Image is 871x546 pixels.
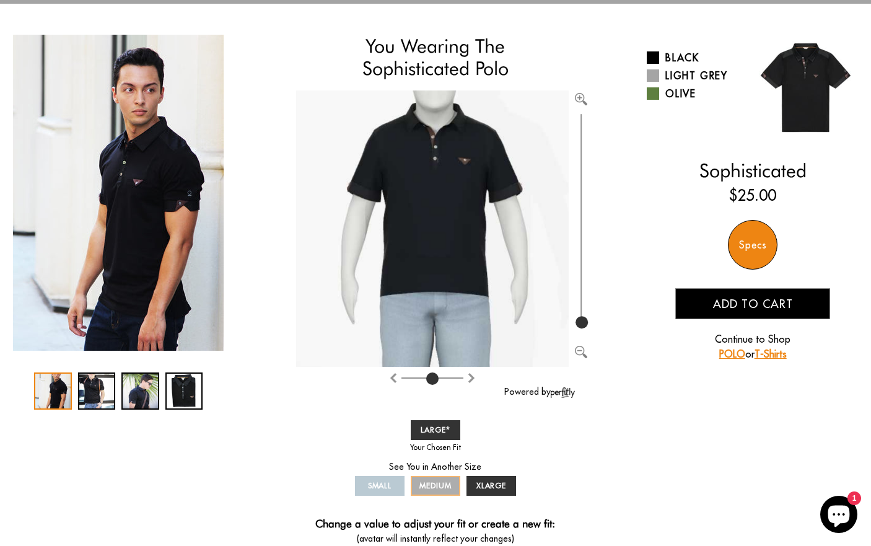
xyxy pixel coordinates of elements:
p: Continue to Shop or [675,332,830,361]
img: Brand%2fOtero%2f10004-v2-R%2f54%2f5-M%2fAv%2f29e01031-7dea-11ea-9f6a-0e35f21fd8c2%2fBlack%2f1%2ff... [296,90,569,366]
a: Olive [647,86,743,101]
button: Add to cart [675,288,830,319]
span: XLARGE [476,481,507,490]
span: SMALL [368,481,392,490]
span: MEDIUM [419,481,452,490]
img: 019.jpg [753,35,859,141]
span: LARGE [421,425,450,434]
img: Zoom in [575,93,587,105]
a: T-Shirts [755,348,787,360]
a: LARGE [411,420,460,440]
a: Powered by [504,386,576,397]
button: Zoom out [575,344,587,356]
h4: Change a value to adjust your fit or create a new fit: [315,517,555,532]
div: 1 / 4 [34,372,72,410]
img: perfitly-logo_73ae6c82-e2e3-4a36-81b1-9e913f6ac5a1.png [551,387,576,398]
img: Zoom out [575,346,587,358]
img: Rotate counter clockwise [466,373,476,383]
button: Rotate counter clockwise [466,370,476,385]
a: MEDIUM [411,476,460,496]
ins: $25.00 [729,184,776,206]
div: 1 / 4 [12,35,224,351]
button: Rotate clockwise [388,370,398,385]
a: Light Grey [647,68,743,83]
a: Black [647,50,743,65]
span: (avatar will instantly reflect your changes) [296,532,576,545]
div: 2 / 4 [78,372,116,410]
a: XLARGE [466,476,516,496]
inbox-online-store-chat: Shopify online store chat [816,496,861,536]
div: 4 / 4 [165,372,203,410]
h1: You Wearing The Sophisticated Polo [296,35,576,80]
span: Add to cart [713,297,793,311]
button: Zoom in [575,90,587,103]
div: 3 / 4 [121,372,159,410]
img: Rotate clockwise [388,373,398,383]
div: Specs [728,220,777,270]
a: POLO [719,348,745,360]
img: IMG_2215_copy_36f57b9c-8390-45a9-9ca2-faecd04841ef_340x.jpg [13,35,224,351]
a: SMALL [355,476,405,496]
h2: Sophisticated [647,159,859,182]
